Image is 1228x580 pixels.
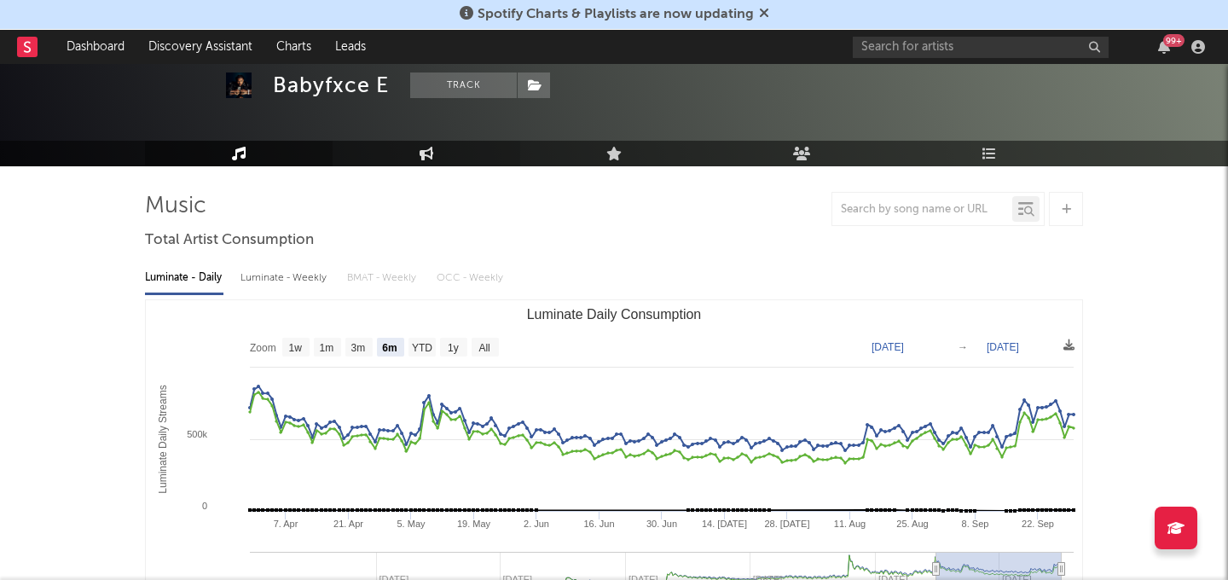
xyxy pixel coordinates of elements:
text: 30. Jun [646,519,677,529]
text: 25. Aug [896,519,928,529]
text: YTD [412,342,432,354]
input: Search by song name or URL [832,203,1012,217]
text: 8. Sep [962,519,989,529]
text: 0 [202,501,207,511]
button: 99+ [1158,40,1170,54]
a: Leads [323,30,378,64]
text: 1m [320,342,334,354]
button: Track [410,72,517,98]
text: 11. Aug [834,519,866,529]
text: 16. Jun [583,519,614,529]
text: 3m [351,342,366,354]
text: [DATE] [987,341,1019,353]
text: 1w [289,342,303,354]
text: 7. Apr [274,519,298,529]
text: → [958,341,968,353]
text: All [478,342,489,354]
span: Spotify Charts & Playlists are now updating [478,8,754,21]
a: Dashboard [55,30,136,64]
a: Discovery Assistant [136,30,264,64]
text: Zoom [250,342,276,354]
text: 6m [382,342,397,354]
text: 2. Jun [524,519,549,529]
span: Dismiss [759,8,769,21]
text: 22. Sep [1022,519,1054,529]
input: Search for artists [853,37,1109,58]
div: Luminate - Daily [145,264,223,293]
text: 5. May [397,519,426,529]
span: Total Artist Consumption [145,230,314,251]
text: 28. [DATE] [765,519,810,529]
div: Babyfxce E [273,72,389,98]
a: Charts [264,30,323,64]
div: 99 + [1163,34,1185,47]
text: 21. Apr [333,519,363,529]
text: Luminate Daily Consumption [527,307,702,322]
text: 1y [448,342,459,354]
div: Luminate - Weekly [240,264,330,293]
text: 14. [DATE] [702,519,747,529]
text: Luminate Daily Streams [157,385,169,493]
text: [DATE] [872,341,904,353]
text: 500k [187,429,207,439]
text: 19. May [457,519,491,529]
